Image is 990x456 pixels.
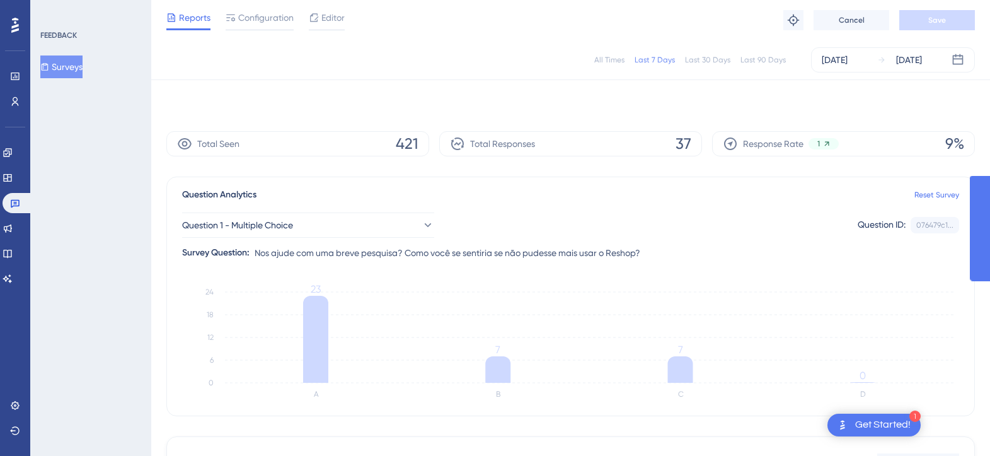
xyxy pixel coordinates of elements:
span: Nos ajude com uma breve pesquisa? Como você se sentiria se não pudesse mais usar o Reshop? [255,245,640,260]
tspan: 7 [495,344,500,356]
span: Cancel [839,15,865,25]
button: Question 1 - Multiple Choice [182,213,434,238]
div: All Times [594,55,625,65]
text: B [496,390,500,399]
span: Configuration [238,10,294,25]
div: Open Get Started! checklist, remaining modules: 1 [827,414,921,436]
div: Last 90 Days [740,55,786,65]
tspan: 18 [207,310,214,319]
span: Question Analytics [182,187,256,202]
text: A [314,390,319,399]
img: launcher-image-alternative-text [835,418,850,433]
button: Surveys [40,56,83,78]
span: Response Rate [743,136,803,151]
div: [DATE] [896,52,922,67]
span: Save [928,15,946,25]
tspan: 24 [205,288,214,296]
span: 9% [945,134,964,154]
div: FEEDBACK [40,30,77,40]
div: Get Started! [855,418,911,432]
div: Survey Question: [182,245,250,260]
span: Editor [321,10,345,25]
tspan: 12 [207,333,214,342]
span: Question 1 - Multiple Choice [182,218,293,233]
span: 1 [817,139,820,149]
div: Last 7 Days [635,55,675,65]
tspan: 23 [311,283,321,295]
div: 1 [909,411,921,422]
text: C [678,390,684,399]
iframe: UserGuiding AI Assistant Launcher [937,406,975,444]
button: Save [899,10,975,30]
tspan: 0 [860,370,866,382]
span: Total Seen [197,136,239,151]
button: Cancel [814,10,889,30]
span: 37 [676,134,691,154]
div: Last 30 Days [685,55,730,65]
text: D [860,390,866,399]
span: Reports [179,10,210,25]
tspan: 0 [209,378,214,387]
tspan: 7 [678,344,683,356]
div: 076479c1... [916,220,953,230]
span: 421 [396,134,418,154]
a: Reset Survey [914,190,959,200]
div: [DATE] [822,52,848,67]
tspan: 6 [210,356,214,365]
span: Total Responses [470,136,535,151]
div: Question ID: [858,217,906,233]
